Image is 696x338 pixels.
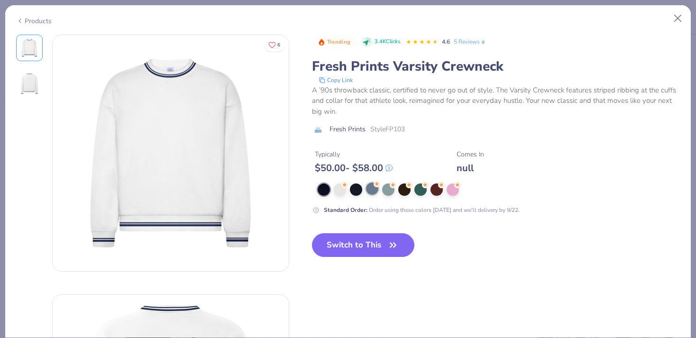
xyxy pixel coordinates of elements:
[312,233,415,257] button: Switch to This
[277,43,280,47] span: 6
[669,9,687,27] button: Close
[312,85,680,117] div: A ’90s throwback classic, certified to never go out of style. The Varsity Crewneck features strip...
[375,38,400,46] span: 3.4K Clicks
[370,124,405,134] span: Style FP103
[457,149,484,159] div: Comes In
[454,37,486,46] a: 5 Reviews
[316,75,356,85] button: copy to clipboard
[330,124,366,134] span: Fresh Prints
[406,35,438,50] div: 4.6 Stars
[264,38,284,52] button: Like
[457,162,484,174] div: null
[312,57,680,75] div: Fresh Prints Varsity Crewneck
[315,162,393,174] div: $ 50.00 - $ 58.00
[327,39,350,45] span: Trending
[312,126,325,134] img: brand logo
[16,16,52,26] div: Products
[318,38,325,46] img: Trending sort
[442,38,450,46] span: 4.6
[18,37,41,59] img: Front
[18,73,41,95] img: Back
[324,206,367,214] strong: Standard Order :
[315,149,393,159] div: Typically
[313,36,356,48] button: Badge Button
[53,35,289,271] img: Front
[324,206,520,214] div: Order using these colors [DATE] and we’ll delivery by 9/22.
